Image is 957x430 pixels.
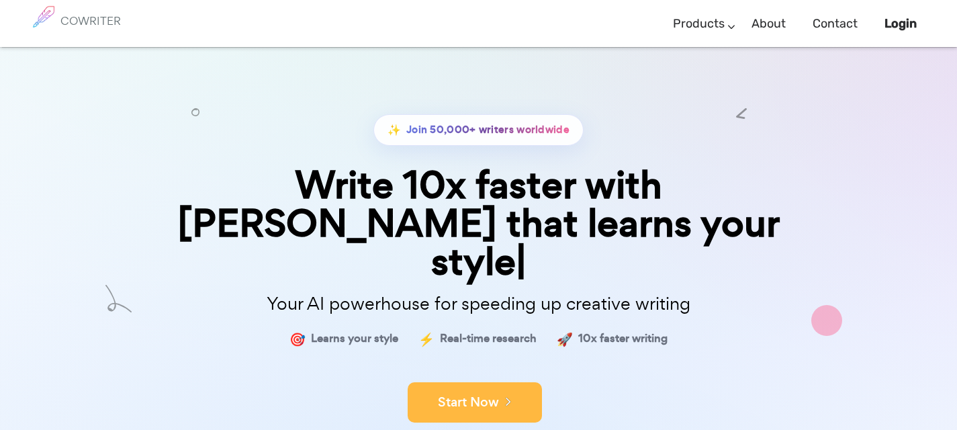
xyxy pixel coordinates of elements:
[884,16,917,31] b: Login
[311,329,398,349] span: Learns your style
[143,166,815,282] div: Write 10x faster with [PERSON_NAME] that learns your style
[408,382,542,423] button: Start Now
[578,329,668,349] span: 10x faster writing
[673,4,725,44] a: Products
[143,290,815,318] p: Your AI powerhouse for speeding up creative writing
[406,120,569,140] span: Join 50,000+ writers worldwide
[105,285,132,312] img: shape
[811,305,842,336] img: shape
[289,329,306,349] span: 🎯
[813,4,858,44] a: Contact
[440,329,537,349] span: Real-time research
[884,4,917,44] a: Login
[388,120,401,140] span: ✨
[751,4,786,44] a: About
[60,15,121,27] h6: COWRITER
[418,329,435,349] span: ⚡
[557,329,573,349] span: 🚀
